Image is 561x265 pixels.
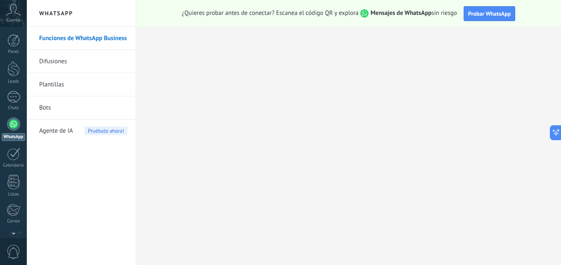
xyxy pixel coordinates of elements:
div: Chats [2,105,26,111]
a: Bots [39,96,127,119]
div: Correo [2,219,26,224]
strong: Mensajes de WhatsApp [370,9,431,17]
span: Probar WhatsApp [468,10,511,17]
li: Difusiones [27,50,136,73]
span: Cuenta [7,18,20,23]
li: Bots [27,96,136,119]
div: Panel [2,49,26,55]
li: Agente de IA [27,119,136,142]
span: ¿Quieres probar antes de conectar? Escanea el código QR y explora sin riesgo [182,9,457,18]
a: Difusiones [39,50,127,73]
span: Pruébalo ahora! [85,127,127,135]
li: Plantillas [27,73,136,96]
div: Listas [2,192,26,197]
li: Funciones de WhatsApp Business [27,27,136,50]
a: Plantillas [39,73,127,96]
div: Leads [2,79,26,84]
a: Agente de IAPruébalo ahora! [39,119,127,143]
a: Funciones de WhatsApp Business [39,27,127,50]
div: WhatsApp [2,133,25,141]
span: Agente de IA [39,119,73,143]
div: Calendario [2,163,26,168]
button: Probar WhatsApp [464,6,516,21]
